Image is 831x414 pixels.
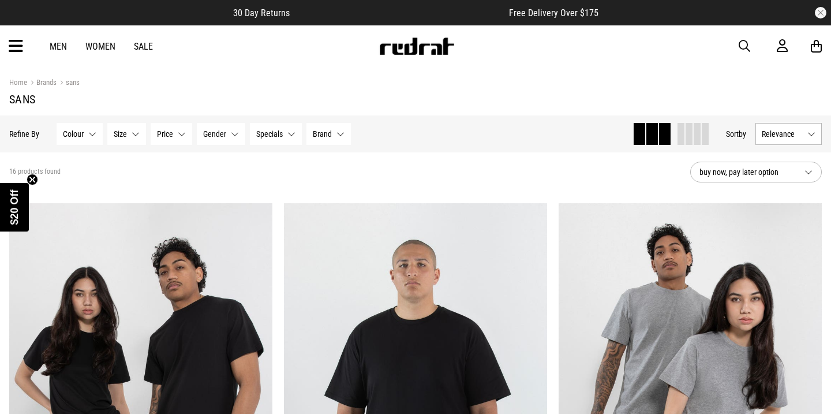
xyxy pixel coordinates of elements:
[313,7,486,18] iframe: Customer reviews powered by Trustpilot
[57,123,103,145] button: Colour
[699,165,795,179] span: buy now, pay later option
[9,167,61,177] span: 16 products found
[107,123,146,145] button: Size
[690,162,822,182] button: buy now, pay later option
[9,92,822,106] h1: sans
[151,123,192,145] button: Price
[755,123,822,145] button: Relevance
[306,123,351,145] button: Brand
[63,129,84,139] span: Colour
[762,129,803,139] span: Relevance
[157,129,173,139] span: Price
[203,129,226,139] span: Gender
[114,129,127,139] span: Size
[27,174,38,185] button: Close teaser
[85,41,115,52] a: Women
[313,129,332,139] span: Brand
[233,8,290,18] span: 30 Day Returns
[256,129,283,139] span: Specials
[726,127,746,141] button: Sortby
[134,41,153,52] a: Sale
[50,41,67,52] a: Men
[197,123,245,145] button: Gender
[27,78,57,89] a: Brands
[379,38,455,55] img: Redrat logo
[509,8,598,18] span: Free Delivery Over $175
[9,129,39,139] p: Refine By
[9,78,27,87] a: Home
[739,129,746,139] span: by
[250,123,302,145] button: Specials
[57,78,80,89] a: sans
[9,189,20,225] span: $20 Off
